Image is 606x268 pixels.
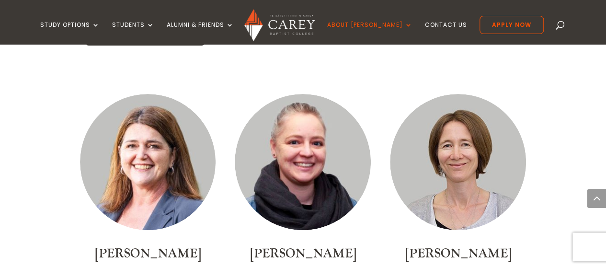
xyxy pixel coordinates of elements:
img: Carey Baptist College [244,9,315,41]
a: Alumni & Friends [167,22,234,44]
a: [PERSON_NAME] [250,245,356,262]
a: [PERSON_NAME] [405,245,511,262]
a: About [PERSON_NAME] [327,22,412,44]
img: Julie Polglaze [80,94,216,230]
a: Students [112,22,154,44]
a: Study Options [40,22,100,44]
a: Apply Now [480,16,544,34]
a: Contact Us [425,22,467,44]
a: [PERSON_NAME] [94,245,201,262]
